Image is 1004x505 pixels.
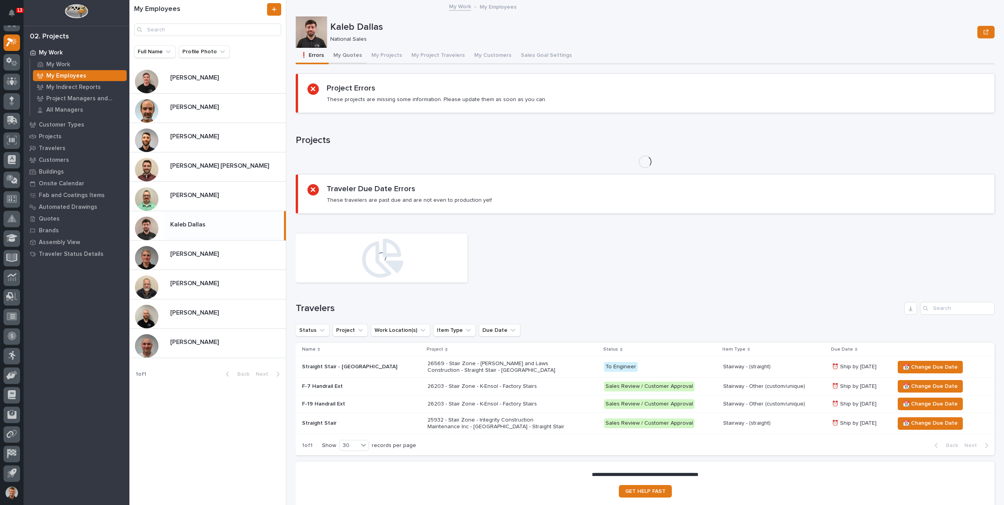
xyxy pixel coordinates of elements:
p: Onsite Calendar [39,180,84,187]
p: Customer Types [39,121,84,129]
p: These travelers are past due and are not even to production yet! [327,197,492,204]
h1: My Employees [134,5,266,14]
a: Brands [24,224,129,236]
h2: Project Errors [327,83,375,93]
button: Work Location(s) [371,324,430,337]
span: 📆 Change Due Date [903,382,958,391]
p: Brands [39,227,59,234]
button: ❗ Errors [296,48,329,64]
button: Back [220,371,253,378]
a: [PERSON_NAME][PERSON_NAME] [129,123,286,152]
p: [PERSON_NAME] [170,102,220,111]
p: [PERSON_NAME] [170,72,220,81]
p: Kaleb Dallas [330,22,974,33]
h1: Travelers [296,303,901,314]
a: Assembly View [24,236,129,248]
p: [PERSON_NAME] [170,131,220,140]
button: Next [253,371,286,378]
div: Search [920,302,995,315]
p: ⏰ Ship by [DATE] [832,383,888,390]
div: Sales Review / Customer Approval [604,399,695,409]
p: Stairway - Other (custom/unique) [723,401,826,407]
div: 02. Projects [30,33,69,41]
button: 📆 Change Due Date [898,361,963,373]
p: Stairway - Other (custom/unique) [723,383,826,390]
p: My Work [46,61,70,68]
button: 📆 Change Due Date [898,417,963,430]
p: records per page [372,442,416,449]
p: F-7 Handrail Ext [302,383,421,390]
a: GET HELP FAST [619,485,672,498]
a: [PERSON_NAME][PERSON_NAME] [129,270,286,299]
button: Due Date [479,324,520,337]
p: [PERSON_NAME] [170,190,220,199]
a: Project Managers and Engineers [30,93,129,104]
p: 26203 - Stair Zone - K-Ensol - Factory Stairs [427,401,565,407]
p: Stairway - (straight) [723,420,826,427]
p: F-19 Handrail Ext [302,401,421,407]
tr: F-19 Handrail Ext26203 - Stair Zone - K-Ensol - Factory StairsSales Review / Customer ApprovalSta... [296,395,995,413]
img: Workspace Logo [65,4,88,18]
button: 📆 Change Due Date [898,380,963,393]
p: 26569 - Stair Zone - [PERSON_NAME] and Laws Construction - Straight Stair - [GEOGRAPHIC_DATA] [427,360,565,374]
a: [PERSON_NAME][PERSON_NAME] [129,182,286,211]
a: Automated Drawings [24,201,129,213]
span: 📆 Change Due Date [903,362,958,372]
p: ⏰ Ship by [DATE] [832,364,888,370]
button: Project [333,324,368,337]
p: Show [322,442,336,449]
a: My Work [30,59,129,70]
p: Fab and Coatings Items [39,192,105,199]
div: To Engineer [604,362,638,372]
p: Item Type [722,345,746,354]
button: Profile Photo [179,45,230,58]
p: [PERSON_NAME] [170,308,220,317]
span: Back [233,371,249,378]
p: Automated Drawings [39,204,97,211]
p: [PERSON_NAME] [170,337,220,346]
p: 1 of 1 [296,436,319,455]
button: users-avatar [4,485,20,501]
p: Assembly View [39,239,80,246]
p: Straight Stair - [GEOGRAPHIC_DATA] [302,364,421,370]
p: Project Managers and Engineers [46,95,124,102]
p: Stairway - (straight) [723,364,826,370]
p: All Managers [46,107,83,114]
p: 26203 - Stair Zone - K-Ensol - Factory Stairs [427,383,565,390]
p: ⏰ Ship by [DATE] [832,401,888,407]
p: Straight Stair [302,420,421,427]
a: My Indirect Reports [30,81,129,92]
p: 25932 - Stair Zone - Integrity Construction Maintenance Inc - [GEOGRAPHIC_DATA] - Straight Stair [427,417,565,430]
button: My Customers [469,48,516,64]
h1: Projects [296,135,995,146]
tr: F-7 Handrail Ext26203 - Stair Zone - K-Ensol - Factory StairsSales Review / Customer ApprovalStai... [296,378,995,395]
a: [PERSON_NAME][PERSON_NAME] [129,299,286,329]
p: ⏰ Ship by [DATE] [832,420,888,427]
tr: Straight Stair25932 - Stair Zone - Integrity Construction Maintenance Inc - [GEOGRAPHIC_DATA] - S... [296,413,995,434]
p: Quotes [39,215,60,223]
p: My Work [39,49,63,56]
h2: Traveler Due Date Errors [327,184,415,194]
p: My Employees [480,2,517,11]
p: Name [302,345,316,354]
a: Buildings [24,166,129,177]
span: Next [256,371,273,378]
span: 📆 Change Due Date [903,418,958,428]
button: Item Type [433,324,476,337]
p: Status [603,345,618,354]
button: 📆 Change Due Date [898,398,963,410]
p: Buildings [39,168,64,176]
p: 13 [17,7,22,13]
p: Project [427,345,443,354]
span: Back [941,442,958,449]
a: Projects [24,130,129,142]
span: GET HELP FAST [625,489,666,494]
p: These projects are missing some information. Please update them as soon as you can. [327,96,546,103]
p: My Employees [46,72,86,80]
a: [PERSON_NAME][PERSON_NAME] [129,329,286,358]
p: Kaleb Dallas [170,219,207,228]
p: [PERSON_NAME] [170,249,220,258]
p: 1 of 1 [129,365,153,384]
a: [PERSON_NAME][PERSON_NAME] [129,241,286,270]
button: Full Name [134,45,176,58]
